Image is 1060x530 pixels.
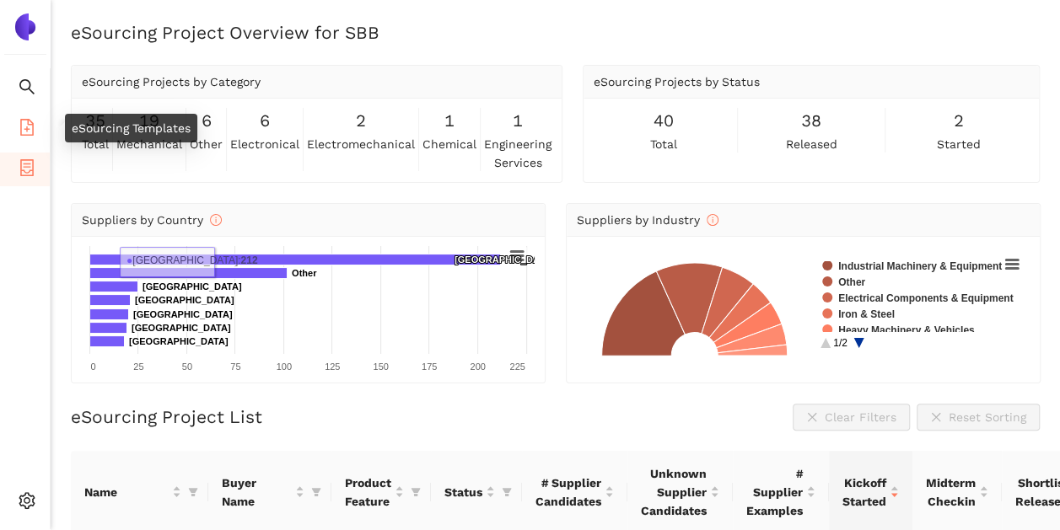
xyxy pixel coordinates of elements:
[641,464,707,520] span: Unknown Supplier Candidates
[838,308,895,320] text: Iron & Steel
[345,474,391,511] span: Product Feature
[786,135,837,153] span: released
[838,260,1002,272] text: Industrial Machinery & Equipment
[71,404,262,429] h2: eSourcing Project List
[188,487,198,497] span: filter
[143,281,242,292] text: [GEOGRAPHIC_DATA]
[292,268,317,278] text: Other
[535,474,601,511] span: # Supplier Candidates
[135,295,234,305] text: [GEOGRAPHIC_DATA]
[116,135,182,153] span: mechanical
[707,214,718,226] span: info-circle
[411,487,421,497] span: filter
[222,474,292,511] span: Buyer Name
[311,487,321,497] span: filter
[139,108,159,134] span: 19
[594,75,760,88] span: eSourcing Projects by Status
[444,483,482,501] span: Status
[129,336,229,346] text: [GEOGRAPHIC_DATA]
[230,361,240,372] text: 75
[838,324,975,336] text: Heavy Machinery & Vehicles
[513,108,523,134] span: 1
[90,361,95,372] text: 0
[838,276,865,288] text: Other
[444,108,455,134] span: 1
[260,108,270,134] span: 6
[498,479,515,505] span: filter
[325,361,340,372] text: 125
[917,404,1040,431] button: closeReset Sorting
[133,309,233,319] text: [GEOGRAPHIC_DATA]
[356,108,366,134] span: 2
[65,114,197,142] div: eSourcing Templates
[19,486,35,520] span: setting
[650,135,677,153] span: total
[202,108,212,134] span: 6
[422,361,437,372] text: 175
[654,108,674,134] span: 40
[277,361,292,372] text: 100
[82,75,261,88] span: eSourcing Projects by Category
[12,13,39,40] img: Logo
[838,292,1013,304] text: Electrical Components & Equipment
[71,20,1040,45] h2: eSourcing Project Overview for SBB
[746,464,803,520] span: # Supplier Examples
[82,135,109,153] span: total
[307,135,415,153] span: electromechanical
[19,72,35,106] span: search
[210,214,222,226] span: info-circle
[190,135,223,153] span: other
[926,474,976,511] span: Midterm Checkin
[407,470,424,514] span: filter
[470,361,485,372] text: 200
[793,404,910,431] button: closeClear Filters
[954,108,964,134] span: 2
[230,135,299,153] span: electronical
[842,474,886,511] span: Kickoff Started
[577,213,718,227] span: Suppliers by Industry
[19,113,35,147] span: file-add
[373,361,388,372] text: 150
[132,323,231,333] text: [GEOGRAPHIC_DATA]
[185,479,202,505] span: filter
[19,153,35,187] span: container
[422,135,476,153] span: chemical
[937,135,981,153] span: started
[85,108,105,134] span: 35
[308,470,325,514] span: filter
[484,135,552,172] span: engineering services
[455,254,554,265] text: [GEOGRAPHIC_DATA]
[182,361,192,372] text: 50
[801,108,821,134] span: 38
[82,213,222,227] span: Suppliers by Country
[133,361,143,372] text: 25
[509,361,525,372] text: 225
[502,487,512,497] span: filter
[833,337,847,349] text: 1/2
[84,483,169,501] span: Name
